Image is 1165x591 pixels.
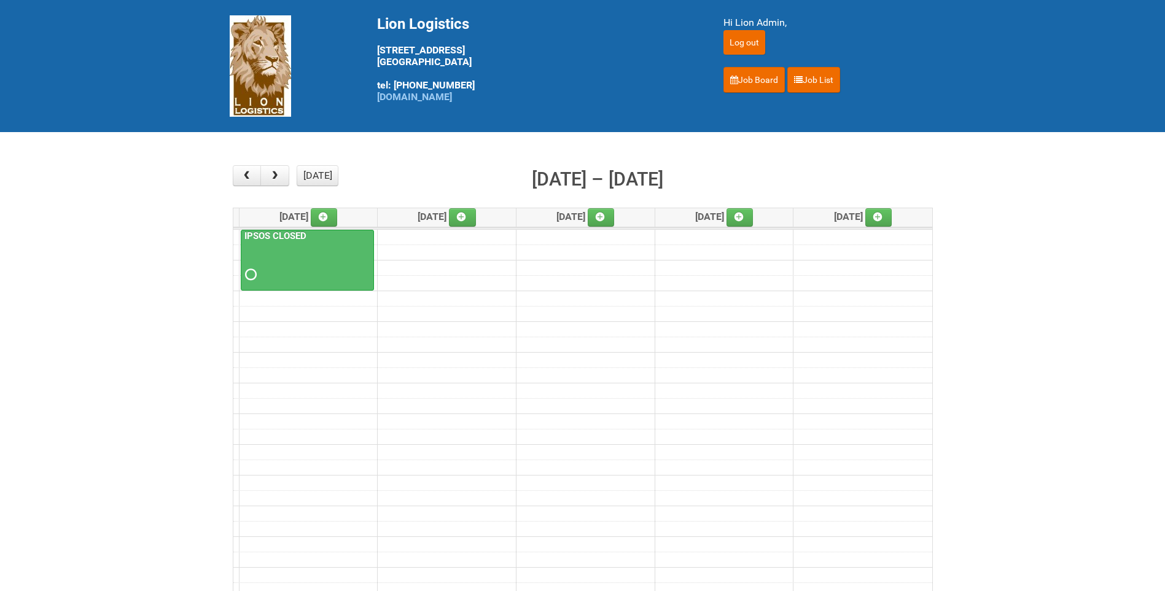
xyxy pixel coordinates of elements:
a: Add an event [449,208,476,227]
span: [DATE] [695,211,754,222]
span: Lion Logistics [377,15,469,33]
h2: [DATE] – [DATE] [532,165,663,194]
div: Hi Lion Admin, [723,15,936,30]
a: Lion Logistics [230,60,291,71]
span: Requested [245,270,254,279]
button: [DATE] [297,165,338,186]
a: IPSOS CLOSED [241,230,374,291]
a: IPSOS CLOSED [242,230,309,241]
a: Add an event [865,208,892,227]
span: [DATE] [279,211,338,222]
input: Log out [723,30,765,55]
a: Job List [787,67,840,93]
img: Lion Logistics [230,15,291,117]
span: [DATE] [834,211,892,222]
a: Add an event [727,208,754,227]
span: [DATE] [418,211,476,222]
a: [DOMAIN_NAME] [377,91,452,103]
a: Job Board [723,67,785,93]
a: Add an event [588,208,615,227]
div: [STREET_ADDRESS] [GEOGRAPHIC_DATA] tel: [PHONE_NUMBER] [377,15,693,103]
span: [DATE] [556,211,615,222]
a: Add an event [311,208,338,227]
